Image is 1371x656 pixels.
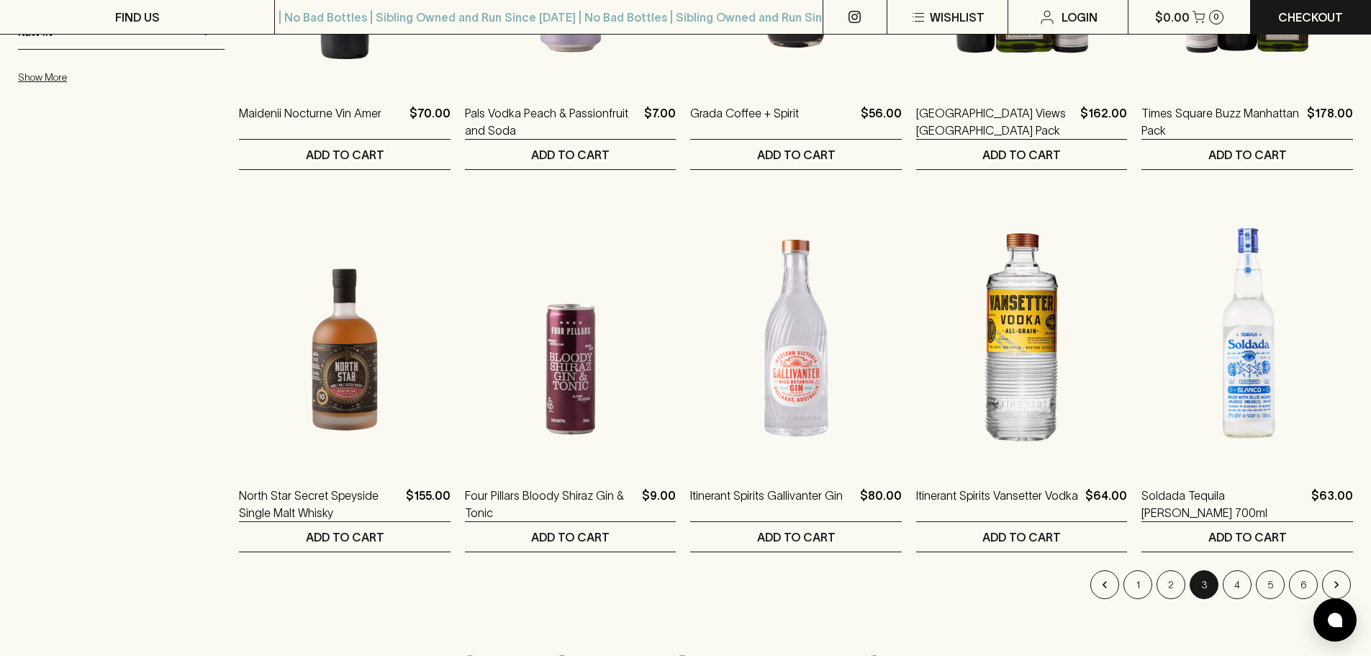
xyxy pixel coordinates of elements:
p: FIND US [115,9,160,26]
nav: pagination navigation [239,570,1353,599]
p: ADD TO CART [982,146,1061,163]
button: Go to page 4 [1223,570,1252,599]
a: [GEOGRAPHIC_DATA] Views [GEOGRAPHIC_DATA] Pack [916,104,1075,139]
img: Itinerant Spirits Gallivanter Gin [690,213,902,465]
p: $0.00 [1155,9,1190,26]
button: Go to page 2 [1157,570,1185,599]
p: ADD TO CART [757,146,836,163]
button: ADD TO CART [690,140,902,169]
p: $56.00 [861,104,902,139]
p: ADD TO CART [1208,529,1287,546]
a: Grada Coffee + Spirit [690,104,799,139]
button: Go to next page [1322,570,1351,599]
button: ADD TO CART [1141,140,1353,169]
img: North Star Secret Speyside Single Malt Whisky [239,213,451,465]
p: ADD TO CART [1208,146,1287,163]
button: Go to page 6 [1289,570,1318,599]
button: Go to page 5 [1256,570,1285,599]
p: $155.00 [406,487,451,521]
a: Times Square Buzz Manhattan Pack [1141,104,1301,139]
p: ADD TO CART [757,529,836,546]
button: ADD TO CART [916,140,1128,169]
p: Wishlist [930,9,985,26]
p: Login [1062,9,1098,26]
p: $7.00 [644,104,676,139]
p: $64.00 [1085,487,1127,521]
button: Go to page 1 [1123,570,1152,599]
p: $80.00 [860,487,902,521]
p: ADD TO CART [531,529,610,546]
button: page 3 [1190,570,1218,599]
p: $63.00 [1311,487,1353,521]
a: Soldada Tequila [PERSON_NAME] 700ml [1141,487,1306,521]
button: ADD TO CART [465,140,677,169]
a: Itinerant Spirits Vansetter Vodka [916,487,1078,521]
p: ADD TO CART [982,529,1061,546]
p: $162.00 [1080,104,1127,139]
p: Checkout [1278,9,1343,26]
a: Itinerant Spirits Gallivanter Gin [690,487,843,521]
p: ADD TO CART [306,146,384,163]
img: Itinerant Spirits Vansetter Vodka [916,213,1128,465]
img: Soldada Tequila Blanco 700ml [1141,213,1353,465]
p: 0 [1213,13,1219,21]
img: bubble-icon [1328,613,1342,627]
button: ADD TO CART [1141,522,1353,552]
button: Go to previous page [1090,570,1119,599]
button: ADD TO CART [239,140,451,169]
a: North Star Secret Speyside Single Malt Whisky [239,487,400,521]
a: Four Pillars Bloody Shiraz Gin & Tonic [465,487,637,521]
a: Maidenii Nocturne Vin Amer [239,104,381,139]
a: Pals Vodka Peach & Passionfruit and Soda [465,104,639,139]
button: ADD TO CART [690,522,902,552]
button: ADD TO CART [239,522,451,552]
button: Show More [18,63,207,92]
img: Four Pillars Bloody Shiraz Gin & Tonic [465,213,677,465]
button: ADD TO CART [465,522,677,552]
p: $70.00 [410,104,451,139]
p: ADD TO CART [306,529,384,546]
p: $178.00 [1307,104,1353,139]
button: ADD TO CART [916,522,1128,552]
p: ADD TO CART [531,146,610,163]
p: $9.00 [642,487,676,521]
